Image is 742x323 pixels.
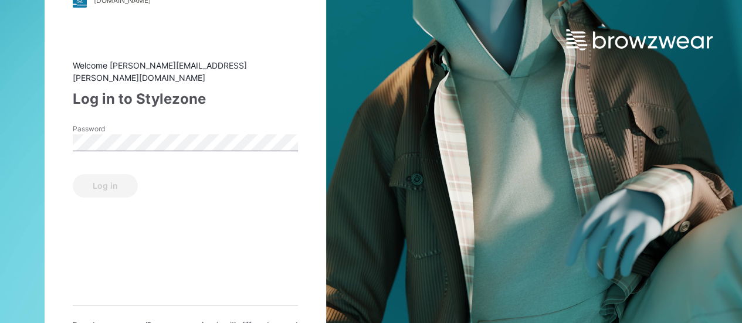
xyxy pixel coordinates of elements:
div: Welcome [PERSON_NAME][EMAIL_ADDRESS][PERSON_NAME][DOMAIN_NAME] [73,59,298,84]
label: Password [73,124,155,134]
img: browzwear-logo.e42bd6dac1945053ebaf764b6aa21510.svg [566,29,713,50]
div: Log in to Stylezone [73,89,298,110]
